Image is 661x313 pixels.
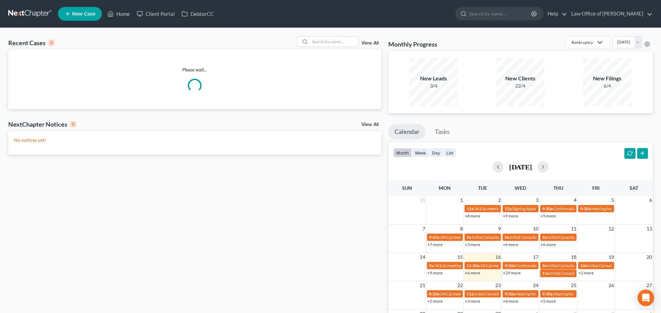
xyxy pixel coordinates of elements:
span: 9:30a [505,291,515,296]
a: Calendar [388,124,426,139]
span: 9:45a [429,235,439,240]
span: 18 [570,253,577,261]
div: New Leads [409,75,458,82]
span: 31 [419,196,426,204]
span: 8 [459,225,464,233]
span: 9a [505,235,509,240]
span: Mon [439,185,451,191]
div: 22/4 [496,82,545,89]
span: 21 [419,281,426,290]
a: +9 more [503,213,518,218]
span: 19 [608,253,615,261]
span: 20 [646,253,653,261]
span: 9 [497,225,502,233]
a: Law Office of [PERSON_NAME] [568,8,652,20]
span: Thu [553,185,563,191]
span: Initial Consultation Appointment [472,235,531,240]
span: Confirmation hearing for [PERSON_NAME] [516,263,594,268]
a: +9 more [427,270,443,275]
a: Tasks [429,124,456,139]
span: 14 [419,253,426,261]
a: +4 more [503,299,518,304]
span: 15 [457,253,464,261]
a: +2 more [427,299,443,304]
button: week [412,148,429,157]
a: +6 more [465,270,480,275]
a: +5 more [541,213,556,218]
span: Signing Appointment Date for [PERSON_NAME] [512,206,599,211]
span: 341(a) meeting for [PERSON_NAME] & [PERSON_NAME] [480,263,583,268]
a: Help [544,8,567,20]
span: 341(a) meeting for [PERSON_NAME] & [PERSON_NAME] [434,263,537,268]
a: +7 more [427,242,443,247]
button: month [393,148,412,157]
span: Hearing for [PERSON_NAME] & [PERSON_NAME] [516,291,606,296]
span: 27 [646,281,653,290]
span: 4 [573,196,577,204]
h3: Monthly Progress [388,40,437,48]
span: 3 [535,196,539,204]
span: Tue [478,185,487,191]
a: +3 more [465,242,480,247]
span: 10 [532,225,539,233]
button: day [429,148,443,157]
span: 26 [608,281,615,290]
span: 16 [495,253,502,261]
div: 6/4 [583,82,631,89]
span: Hearing for [PERSON_NAME] & [PERSON_NAME] [553,291,644,296]
span: 12 [608,225,615,233]
p: No notices yet! [14,137,376,144]
span: 10a [580,263,587,268]
a: +8 more [465,213,480,218]
button: list [443,148,456,157]
span: Wed [515,185,526,191]
span: 9:30a [542,291,553,296]
span: 9a [467,235,471,240]
span: 7 [422,225,426,233]
a: Client Portal [133,8,178,20]
span: Initial Consultation Appointment [547,263,607,268]
span: Sun [402,185,412,191]
span: 1 [459,196,464,204]
div: 0 [70,121,76,127]
div: New Filings [583,75,631,82]
span: 25 [570,281,577,290]
span: Initial Consultation Appointment [474,291,534,296]
div: Recent Cases [8,39,55,47]
span: 9a [542,235,547,240]
span: Fri [592,185,600,191]
span: 11a [467,291,474,296]
span: 23 [495,281,502,290]
span: 13 [646,225,653,233]
div: 3/4 [409,82,458,89]
span: Hearing for [PERSON_NAME] [591,206,645,211]
span: 11a [467,206,474,211]
span: 11 [570,225,577,233]
a: +6 more [541,242,556,247]
span: Initial Consultation Appointment [588,263,647,268]
div: New Clients [496,75,545,82]
a: DebtorCC [178,8,217,20]
span: 24 [532,281,539,290]
span: 11a [542,271,549,276]
div: Open Intercom Messenger [638,290,654,306]
span: 2 [497,196,502,204]
a: +5 more [541,299,556,304]
a: +3 more [465,299,480,304]
span: 11:30a [467,263,479,268]
input: Search by name... [310,37,358,47]
span: 341(a) meeting for [PERSON_NAME] & [PERSON_NAME] [440,235,543,240]
span: 9:30a [505,263,515,268]
span: Initial Consultation Appointment [550,271,609,276]
span: 9a [429,263,434,268]
span: 22 [457,281,464,290]
span: 5 [611,196,615,204]
div: NextChapter Notices [8,120,76,128]
span: Initial Consultation Appointment [547,235,607,240]
span: 341(a) meeting for [PERSON_NAME] [474,206,541,211]
span: Initial Consultation Appointment [510,235,569,240]
a: +29 more [503,270,521,275]
span: 9a [542,263,547,268]
span: 9:30a [580,206,591,211]
span: 9:30a [542,206,553,211]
